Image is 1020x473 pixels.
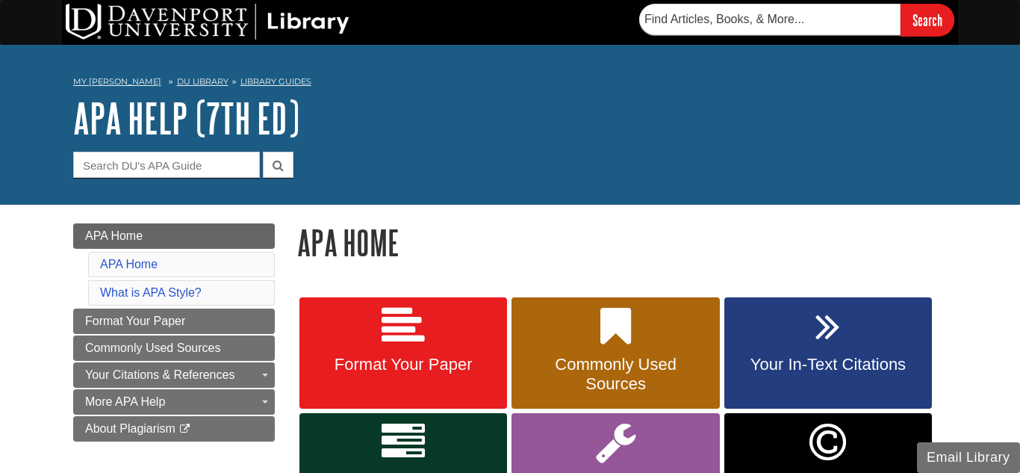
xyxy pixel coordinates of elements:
a: Your Citations & References [73,362,275,388]
a: Format Your Paper [73,309,275,334]
img: DU Library [66,4,349,40]
nav: breadcrumb [73,72,947,96]
span: Format Your Paper [311,355,496,374]
span: Commonly Used Sources [85,341,220,354]
a: Commonly Used Sources [511,297,719,409]
input: Search [901,4,954,36]
a: What is APA Style? [100,286,202,299]
a: APA Home [73,223,275,249]
span: Format Your Paper [85,315,185,327]
span: Your In-Text Citations [736,355,921,374]
a: Library Guides [240,76,311,87]
a: About Plagiarism [73,416,275,442]
a: APA Home [100,258,158,270]
i: This link opens in a new window [178,424,191,434]
span: Commonly Used Sources [523,355,708,394]
form: Searches DU Library's articles, books, and more [639,4,954,36]
a: Your In-Text Citations [724,297,932,409]
span: More APA Help [85,395,165,408]
span: About Plagiarism [85,422,175,435]
h1: APA Home [297,223,947,262]
input: Find Articles, Books, & More... [639,4,901,35]
input: Search DU's APA Guide [73,152,260,178]
a: Format Your Paper [299,297,507,409]
a: Commonly Used Sources [73,336,275,361]
a: More APA Help [73,389,275,415]
a: APA Help (7th Ed) [73,95,299,141]
a: My [PERSON_NAME] [73,75,161,88]
span: Your Citations & References [85,368,234,381]
span: APA Home [85,229,143,242]
button: Email Library [917,442,1020,473]
a: DU Library [177,76,228,87]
